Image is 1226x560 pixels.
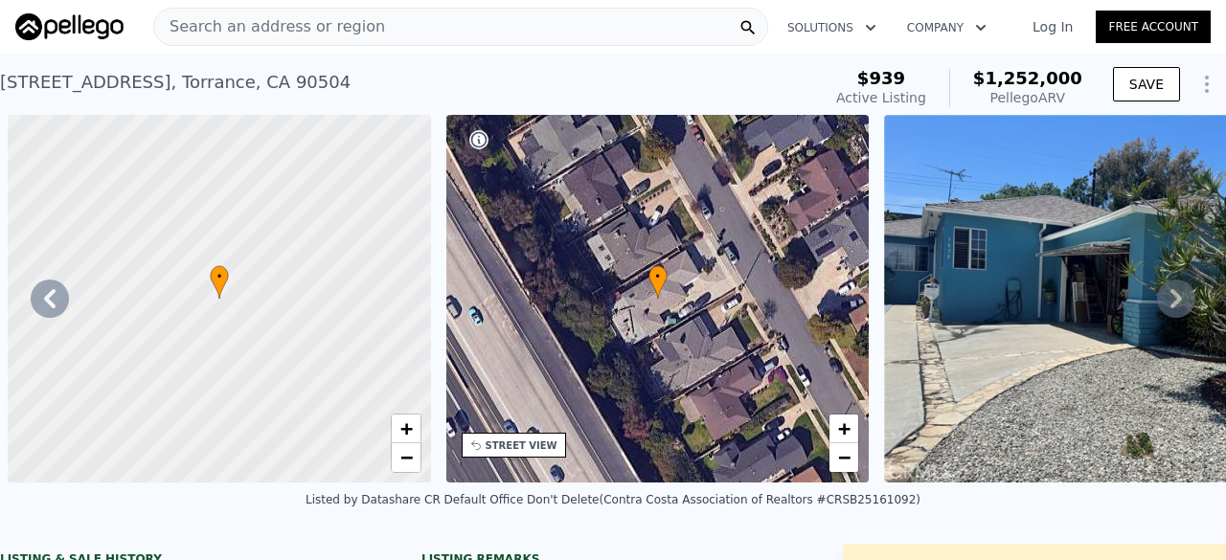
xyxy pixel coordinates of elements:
[973,68,1082,88] span: $1,252,000
[648,268,668,285] span: •
[210,268,229,285] span: •
[1188,65,1226,103] button: Show Options
[838,416,851,440] span: +
[306,493,920,506] div: Listed by Datashare CR Default Office Don't Delete (Contra Costa Association of Realtors #CRSB251...
[838,445,851,469] span: −
[154,15,385,38] span: Search an address or region
[829,414,858,443] a: Zoom in
[1010,17,1096,36] a: Log In
[399,416,412,440] span: +
[648,265,668,299] div: •
[973,88,1082,107] div: Pellego ARV
[486,438,557,453] div: STREET VIEW
[772,11,892,45] button: Solutions
[836,90,926,105] span: Active Listing
[1096,11,1211,43] a: Free Account
[857,68,905,88] span: $939
[210,265,229,299] div: •
[1113,67,1180,101] button: SAVE
[392,443,420,472] a: Zoom out
[892,11,1002,45] button: Company
[392,414,420,443] a: Zoom in
[399,445,412,469] span: −
[829,443,858,472] a: Zoom out
[15,13,124,40] img: Pellego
